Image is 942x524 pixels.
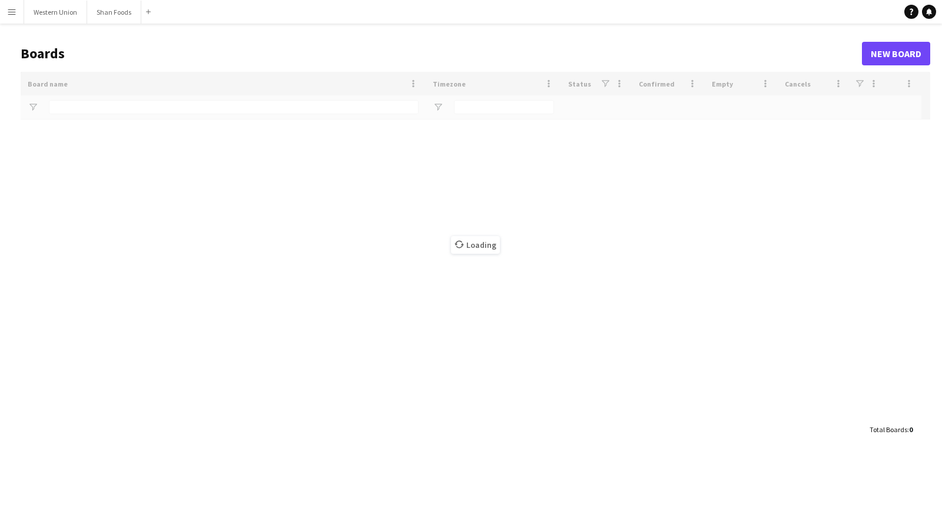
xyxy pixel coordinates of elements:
[87,1,141,24] button: Shan Foods
[24,1,87,24] button: Western Union
[909,425,913,434] span: 0
[862,42,930,65] a: New Board
[870,425,907,434] span: Total Boards
[21,45,862,62] h1: Boards
[451,236,500,254] span: Loading
[870,418,913,441] div: :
